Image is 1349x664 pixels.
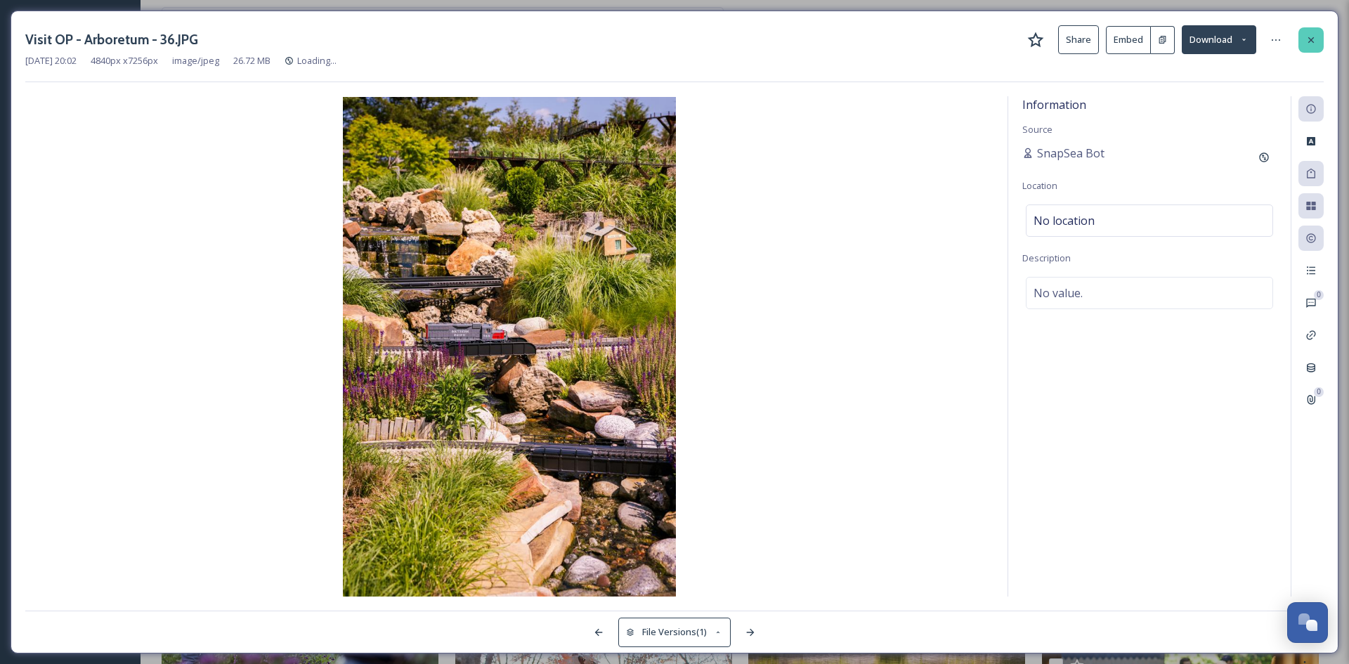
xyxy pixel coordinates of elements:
div: 0 [1314,290,1324,300]
button: Download [1182,25,1256,54]
button: File Versions(1) [618,618,731,646]
span: Loading... [297,54,337,67]
span: No value. [1034,285,1083,301]
span: Description [1022,252,1071,264]
span: Information [1022,97,1086,112]
span: 26.72 MB [233,54,271,67]
button: Open Chat [1287,602,1328,643]
span: Source [1022,123,1053,136]
div: 0 [1314,387,1324,397]
button: Embed [1106,26,1151,54]
span: Location [1022,179,1057,192]
h3: Visit OP - Arboretum - 36.JPG [25,30,198,50]
span: [DATE] 20:02 [25,54,77,67]
span: image/jpeg [172,54,219,67]
img: 572f3a54-cb44-42e1-b863-994ad28836ba.jpg [25,97,993,597]
span: 4840 px x 7256 px [91,54,158,67]
span: SnapSea Bot [1037,145,1104,162]
span: No location [1034,212,1095,229]
button: Share [1058,25,1099,54]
